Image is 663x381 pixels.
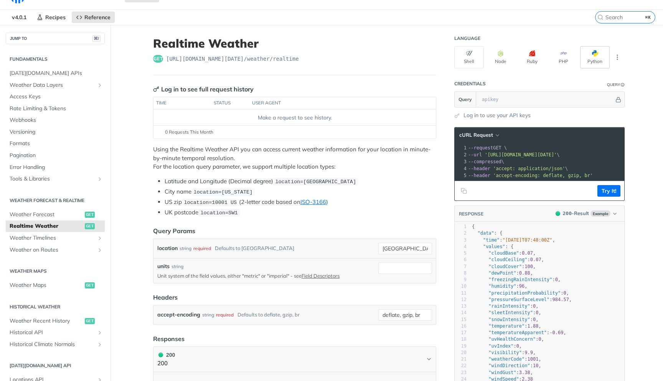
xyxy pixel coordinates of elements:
a: ISO-3166 [300,198,326,205]
a: Webhooks [6,114,105,126]
span: Weather Data Layers [10,81,95,89]
span: 1001 [528,356,539,362]
div: 6 [455,257,467,263]
a: Weather Data LayersShow subpages for Weather Data Layers [6,80,105,91]
span: : { [472,244,513,249]
div: 200 [157,351,175,359]
button: More Languages [612,51,623,63]
a: Log in to use your API keys [463,111,531,119]
span: "snowIntensity" [488,317,530,322]
th: user agent [249,97,421,109]
span: Historical Climate Normals [10,341,95,348]
span: 200 [556,211,560,216]
button: Query [455,92,476,107]
div: 2 [455,151,468,158]
span: "freezingRainIntensity" [488,277,552,282]
div: 10 [455,283,467,290]
span: 0 [538,336,541,342]
li: City name [165,187,436,196]
svg: Key [153,86,159,92]
span: Formats [10,140,103,147]
span: 9.9 [524,350,533,355]
div: 2 [455,230,467,237]
div: 9 [455,277,467,283]
p: Unit system of the field values, either "metric" or "imperial" - see [157,272,375,279]
div: Defaults to [GEOGRAPHIC_DATA] [215,243,294,254]
div: string [180,243,191,254]
span: "temperature" [488,323,524,329]
li: UK postcode [165,208,436,217]
th: time [153,97,211,109]
button: cURL Request [457,131,501,139]
button: Show subpages for Weather Data Layers [97,82,103,88]
span: Tools & Libraries [10,175,95,183]
button: Shell [454,46,484,68]
a: Historical APIShow subpages for Historical API [6,327,105,338]
span: : , [472,297,572,302]
h1: Realtime Weather [153,36,436,50]
div: 8 [455,270,467,277]
span: 10 [533,363,538,368]
button: 200200-ResultExample [552,210,620,217]
span: --header [468,173,490,178]
span: : , [472,310,541,315]
span: --header [468,166,490,171]
span: Reference [84,14,110,21]
span: get [85,318,95,324]
span: Query [458,96,472,103]
span: "data" [477,230,494,236]
span: 0 [516,343,519,349]
h2: Weather Maps [6,268,105,275]
span: : , [472,336,544,342]
span: Weather Forecast [10,211,83,219]
span: : , [472,330,566,335]
span: \ [454,166,568,171]
button: Node [486,46,515,68]
button: Copy to clipboard [458,185,469,197]
li: Latitude and Longitude (Decimal degree) [165,177,436,186]
span: '[URL][DOMAIN_NAME][DATE]' [485,152,557,157]
span: : , [472,237,555,243]
span: 'accept-encoding: deflate, gzip, br' [493,173,593,178]
a: Weather on RoutesShow subpages for Weather on Routes [6,244,105,256]
div: 1 [455,224,467,230]
a: Weather Mapsget [6,280,105,291]
span: : , [472,323,541,329]
i: Information [621,83,625,87]
div: string [172,263,183,270]
span: Pagination [10,152,103,159]
div: Headers [153,293,178,302]
span: location=[GEOGRAPHIC_DATA] [275,179,356,185]
span: "rainIntensity" [488,303,530,309]
span: get [85,282,95,288]
span: "sleetIntensity" [488,310,533,315]
div: 19 [455,343,467,350]
span: "uvIndex" [488,343,513,349]
span: : , [472,270,533,276]
span: 0 [536,310,538,315]
div: required [193,243,211,254]
span: 0.69 [552,330,564,335]
span: 200 [158,353,163,357]
span: location=[US_STATE] [193,189,252,195]
a: Weather Recent Historyget [6,315,105,327]
div: 4 [455,244,467,250]
li: US zip (2-letter code based on ) [165,198,436,207]
p: Using the Realtime Weather API you can access current weather information for your location in mi... [153,145,436,171]
span: Webhooks [10,116,103,124]
a: Pagination [6,150,105,161]
div: 20 [455,350,467,356]
span: 0.07 [522,250,533,256]
div: QueryInformation [607,82,625,88]
span: Versioning [10,128,103,136]
div: 23 [455,369,467,376]
button: RESPONSE [458,210,484,218]
span: v4.0.1 [8,12,31,23]
div: 14 [455,310,467,316]
button: Try It! [597,185,620,197]
input: apikey [478,92,614,107]
button: 200 200200 [157,351,432,368]
div: 12 [455,297,467,303]
div: required [216,309,234,320]
div: 15 [455,316,467,323]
